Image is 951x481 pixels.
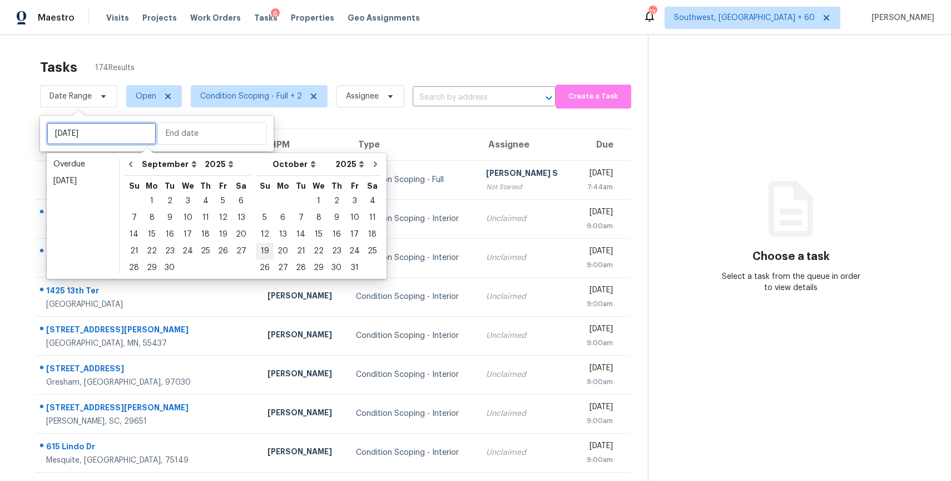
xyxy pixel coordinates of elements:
[256,243,274,259] div: Sun Oct 19 2025
[53,175,112,186] div: [DATE]
[292,259,310,276] div: Tue Oct 28 2025
[583,376,613,387] div: 9:00am
[46,207,250,221] div: [STREET_ADDRESS]
[256,209,274,226] div: Sun Oct 05 2025
[214,210,232,225] div: 12
[232,226,250,243] div: Sat Sep 20 2025
[292,210,310,225] div: 7
[331,182,342,190] abbr: Thursday
[197,227,214,242] div: 18
[232,210,250,225] div: 13
[125,243,143,259] div: Sun Sep 21 2025
[356,174,468,185] div: Condition Scoping - Full
[328,226,345,243] div: Thu Oct 16 2025
[143,226,161,243] div: Mon Sep 15 2025
[142,12,177,23] span: Projects
[346,91,379,102] span: Assignee
[310,193,328,209] div: Wed Oct 01 2025
[161,210,179,225] div: 9
[146,182,158,190] abbr: Monday
[268,329,339,343] div: [PERSON_NAME]
[583,220,613,232] div: 9:00am
[46,377,250,388] div: Gresham, [GEOGRAPHIC_DATA], 97030
[674,12,815,23] span: Southwest, [GEOGRAPHIC_DATA] + 60
[197,210,214,225] div: 11
[197,226,214,243] div: Thu Sep 18 2025
[486,330,565,341] div: Unclaimed
[46,402,250,416] div: [STREET_ADDRESS][PERSON_NAME]
[46,455,250,466] div: Mesquite, [GEOGRAPHIC_DATA], 75149
[161,259,179,276] div: Tue Sep 30 2025
[328,243,345,259] div: Thu Oct 23 2025
[292,227,310,242] div: 14
[328,193,345,209] div: 2
[486,181,565,193] div: Not Started
[95,62,135,73] span: 174 Results
[254,14,278,22] span: Tasks
[179,193,197,209] div: Wed Sep 03 2025
[46,299,250,310] div: [GEOGRAPHIC_DATA]
[232,243,250,259] div: Sat Sep 27 2025
[46,324,250,338] div: [STREET_ADDRESS][PERSON_NAME]
[232,243,250,259] div: 27
[214,193,232,209] div: 5
[345,226,364,243] div: Fri Oct 17 2025
[486,408,565,419] div: Unclaimed
[333,156,367,173] select: Year
[179,210,197,225] div: 10
[46,260,250,271] div: [GEOGRAPHIC_DATA], [GEOGRAPHIC_DATA], 78628
[345,210,364,225] div: 10
[345,209,364,226] div: Fri Oct 10 2025
[367,182,378,190] abbr: Saturday
[364,210,381,225] div: 11
[486,447,565,458] div: Unclaimed
[583,298,613,310] div: 9:00am
[232,193,250,209] div: Sat Sep 06 2025
[46,181,250,193] div: [GEOGRAPHIC_DATA], [GEOGRAPHIC_DATA], 78413
[232,193,250,209] div: 6
[46,363,250,377] div: [STREET_ADDRESS]
[486,252,565,263] div: Unclaimed
[161,260,179,276] div: 30
[125,260,143,276] div: 28
[161,226,179,243] div: Tue Sep 16 2025
[125,210,143,225] div: 7
[256,259,274,276] div: Sun Oct 26 2025
[583,362,613,376] div: [DATE]
[477,129,574,160] th: Assignee
[200,91,302,102] span: Condition Scoping - Full + 2
[179,227,197,242] div: 17
[356,252,468,263] div: Condition Scoping - Interior
[345,193,364,209] div: Fri Oct 03 2025
[125,227,143,242] div: 14
[328,209,345,226] div: Thu Oct 09 2025
[292,226,310,243] div: Tue Oct 14 2025
[364,243,381,259] div: Sat Oct 25 2025
[328,193,345,209] div: Thu Oct 02 2025
[179,193,197,209] div: 3
[214,243,232,259] div: Fri Sep 26 2025
[345,259,364,276] div: Fri Oct 31 2025
[345,227,364,242] div: 17
[583,415,613,426] div: 9:00am
[268,290,339,304] div: [PERSON_NAME]
[313,182,325,190] abbr: Wednesday
[328,210,345,225] div: 9
[561,90,626,103] span: Create a Task
[367,153,384,175] button: Go to next month
[413,89,524,106] input: Search by address
[214,193,232,209] div: Fri Sep 05 2025
[143,193,161,209] div: Mon Sep 01 2025
[752,251,830,262] h3: Choose a task
[256,226,274,243] div: Sun Oct 12 2025
[345,260,364,276] div: 31
[53,159,112,170] div: Overdue
[143,259,161,276] div: Mon Sep 29 2025
[197,243,214,259] div: 25
[583,454,613,465] div: 9:00am
[161,227,179,242] div: 16
[292,260,310,276] div: 28
[364,226,381,243] div: Sat Oct 18 2025
[143,209,161,226] div: Mon Sep 08 2025
[277,182,289,190] abbr: Monday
